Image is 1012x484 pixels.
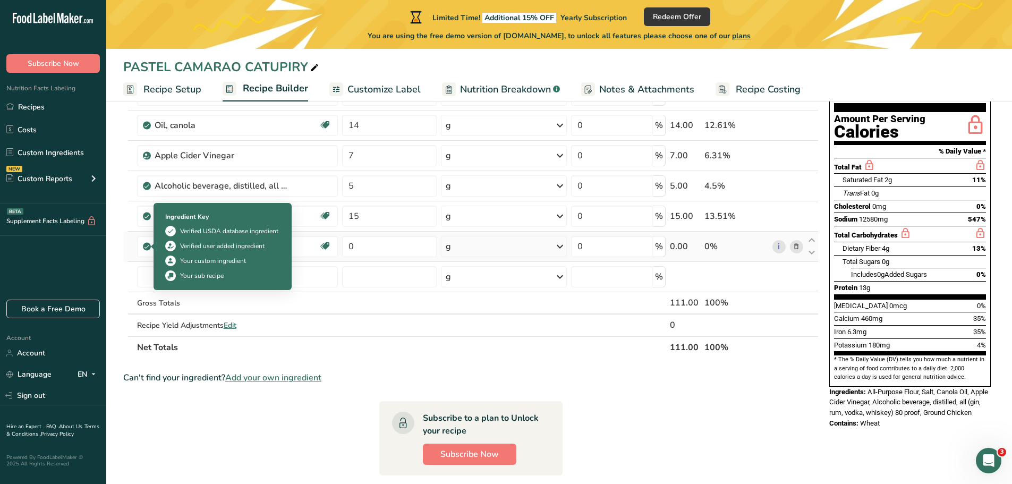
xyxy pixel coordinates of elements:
[6,423,44,430] a: Hire an Expert .
[968,215,986,223] span: 547%
[6,300,100,318] a: Book a Free Demo
[123,78,201,101] a: Recipe Setup
[440,448,499,461] span: Subscribe Now
[834,328,846,336] span: Iron
[137,266,338,287] input: Add Ingredient
[882,258,889,266] span: 0g
[704,240,768,253] div: 0%
[28,58,79,69] span: Subscribe Now
[973,315,986,322] span: 35%
[829,388,988,417] span: All-Purpose Flour, Salt, Canola Oil, Apple Cider Vinegar, Alcoholic beverage, distilled, all (gin...
[977,341,986,349] span: 4%
[976,270,986,278] span: 0%
[670,210,700,223] div: 15.00
[329,78,421,101] a: Customize Label
[834,114,925,124] div: Amount Per Serving
[243,81,308,96] span: Recipe Builder
[834,163,862,171] span: Total Fat
[973,328,986,336] span: 35%
[834,145,986,158] section: % Daily Value *
[704,119,768,132] div: 12.61%
[446,210,451,223] div: g
[581,78,694,101] a: Notes & Attachments
[834,355,986,381] section: * The % Daily Value (DV) tells you how much a nutrient in a serving of food contributes to a dail...
[834,315,860,322] span: Calcium
[670,296,700,309] div: 111.00
[225,371,321,384] span: Add your own ingredient
[861,315,882,322] span: 460mg
[851,270,927,278] span: Includes Added Sugars
[180,271,224,281] div: Your sub recipe
[653,11,701,22] span: Redeem Offer
[834,202,871,210] span: Cholesterol
[123,57,321,77] div: PASTEL CAMARAO CATUPIRY
[143,82,201,97] span: Recipe Setup
[224,320,236,330] span: Edit
[6,365,52,384] a: Language
[702,336,770,358] th: 100%
[155,180,287,192] div: Alcoholic beverage, distilled, all (gin, rum, vodka, whiskey) 80 proof
[442,78,560,101] a: Nutrition Breakdown
[482,13,556,23] span: Additional 15% OFF
[670,149,700,162] div: 7.00
[446,180,451,192] div: g
[180,241,265,251] div: Verified user added ingredient
[704,296,768,309] div: 100%
[560,13,627,23] span: Yearly Subscription
[423,412,541,437] div: Subscribe to a plan to Unlock your recipe
[772,240,786,253] a: i
[972,176,986,184] span: 11%
[59,423,84,430] a: About Us .
[6,173,72,184] div: Custom Reports
[46,423,59,430] a: FAQ .
[599,82,694,97] span: Notes & Attachments
[6,54,100,73] button: Subscribe Now
[885,176,892,184] span: 2g
[869,341,890,349] span: 180mg
[180,256,246,266] div: Your custom ingredient
[716,78,801,101] a: Recipe Costing
[670,240,700,253] div: 0.00
[998,448,1006,456] span: 3
[834,341,867,349] span: Potassium
[843,176,883,184] span: Saturated Fat
[670,319,700,332] div: 0
[180,226,278,236] div: Verified USDA database ingredient
[829,388,866,396] span: Ingredients:
[347,82,421,97] span: Customize Label
[668,336,702,358] th: 111.00
[6,454,100,467] div: Powered By FoodLabelMaker © 2025 All Rights Reserved
[732,31,751,41] span: plans
[843,189,870,197] span: Fat
[137,298,338,309] div: Gross Totals
[78,368,100,381] div: EN
[446,149,451,162] div: g
[843,258,880,266] span: Total Sugars
[446,240,451,253] div: g
[135,336,668,358] th: Net Totals
[829,419,858,427] span: Contains:
[859,284,870,292] span: 13g
[834,231,898,239] span: Total Carbohydrates
[877,270,885,278] span: 0g
[670,180,700,192] div: 5.00
[155,119,287,132] div: Oil, canola
[6,166,22,172] div: NEW
[843,189,860,197] i: Trans
[223,77,308,102] a: Recipe Builder
[165,212,280,222] div: Ingredient Key
[847,328,866,336] span: 6.3mg
[843,244,880,252] span: Dietary Fiber
[446,270,451,283] div: g
[834,302,888,310] span: [MEDICAL_DATA]
[155,149,287,162] div: Apple Cider Vinegar
[446,119,451,132] div: g
[670,119,700,132] div: 14.00
[976,202,986,210] span: 0%
[972,244,986,252] span: 13%
[644,7,710,26] button: Redeem Offer
[834,124,925,140] div: Calories
[408,11,627,23] div: Limited Time!
[977,302,986,310] span: 0%
[834,215,857,223] span: Sodium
